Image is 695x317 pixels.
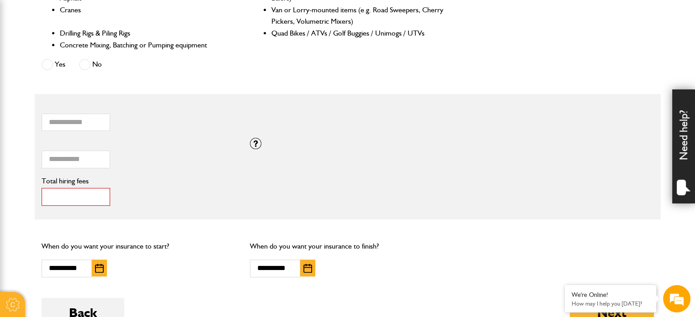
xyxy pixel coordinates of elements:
label: Total hiring fees [42,177,237,185]
img: Choose date [303,264,312,273]
label: Yes [42,59,65,70]
div: Need help? [672,89,695,203]
p: How may I help you today? [572,300,649,307]
p: When do you want your insurance to finish? [250,240,445,252]
img: Choose date [95,264,104,273]
li: Van or Lorry-mounted items (e.g. Road Sweepers, Cherry Pickers, Volumetric Mixers) [271,4,445,27]
p: When do you want your insurance to start? [42,240,237,252]
li: Drilling Rigs & Piling Rigs [60,27,233,39]
label: No [79,59,102,70]
li: Cranes [60,4,233,27]
div: We're Online! [572,291,649,299]
li: Quad Bikes / ATVs / Golf Buggies / Unimogs / UTVs [271,27,445,39]
li: Concrete Mixing, Batching or Pumping equipment [60,39,233,51]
